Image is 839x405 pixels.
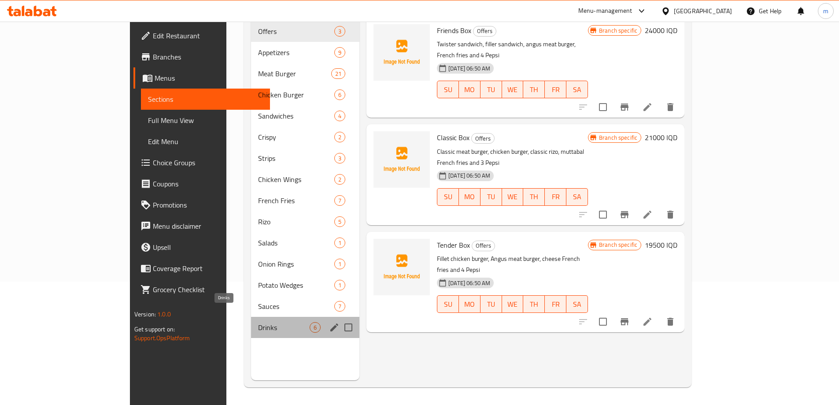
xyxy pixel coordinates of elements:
[471,133,495,144] div: Offers
[251,42,359,63] div: Appetizers9
[437,146,588,168] p: Classic meat burger, chicken burger, classic rizo, muttabal French fries and 3 Pepsi
[335,48,345,57] span: 9
[258,174,334,185] span: Chicken Wings
[258,132,334,142] span: Crispy
[133,152,270,173] a: Choice Groups
[334,195,345,206] div: items
[258,216,334,227] span: Rizo
[258,195,334,206] span: French Fries
[251,126,359,148] div: Crispy2
[566,295,588,313] button: SA
[566,81,588,98] button: SA
[459,295,480,313] button: MO
[472,134,494,144] span: Offers
[251,296,359,317] div: Sauces7
[484,83,499,96] span: TU
[506,298,520,311] span: WE
[153,284,263,295] span: Grocery Checklist
[660,97,681,118] button: delete
[258,111,334,121] span: Sandwiches
[445,171,494,180] span: [DATE] 06:50 AM
[545,295,566,313] button: FR
[334,301,345,312] div: items
[373,239,430,295] img: Tender Box
[480,188,502,206] button: TU
[570,190,584,203] span: SA
[506,190,520,203] span: WE
[472,241,495,251] span: Offers
[441,298,455,311] span: SU
[251,232,359,253] div: Salads1
[373,131,430,188] img: Classic Box
[462,83,477,96] span: MO
[595,134,641,142] span: Branch specific
[548,190,563,203] span: FR
[251,105,359,126] div: Sandwiches4
[258,322,310,333] span: Drinks
[335,175,345,184] span: 2
[594,98,612,116] span: Select to update
[437,24,471,37] span: Friends Box
[437,81,459,98] button: SU
[506,83,520,96] span: WE
[335,27,345,36] span: 3
[148,136,263,147] span: Edit Menu
[642,102,653,112] a: Edit menu item
[258,259,334,269] span: Onion Rings
[258,47,334,58] div: Appetizers
[594,312,612,331] span: Select to update
[251,148,359,169] div: Strips3
[473,26,496,37] div: Offers
[335,197,345,205] span: 7
[133,25,270,46] a: Edit Restaurant
[437,253,588,275] p: Fillet chicken burger, Angus meat burger, cheese French fries and 4 Pepsi
[334,238,345,248] div: items
[133,279,270,300] a: Grocery Checklist
[251,17,359,342] nav: Menu sections
[545,81,566,98] button: FR
[133,173,270,194] a: Coupons
[441,83,455,96] span: SU
[251,253,359,275] div: Onion Rings1
[823,6,828,16] span: m
[258,238,334,248] span: Salads
[251,275,359,296] div: Potato Wedges1
[134,332,190,344] a: Support.OpsPlatform
[310,323,320,332] span: 6
[133,258,270,279] a: Coverage Report
[334,111,345,121] div: items
[502,295,524,313] button: WE
[258,26,334,37] span: Offers
[134,323,175,335] span: Get support on:
[334,153,345,163] div: items
[578,6,632,16] div: Menu-management
[595,26,641,35] span: Branch specific
[484,298,499,311] span: TU
[148,115,263,126] span: Full Menu View
[251,63,359,84] div: Meat Burger21
[480,295,502,313] button: TU
[594,205,612,224] span: Select to update
[258,89,334,100] span: Chicken Burger
[153,242,263,253] span: Upsell
[258,301,334,312] span: Sauces
[334,89,345,100] div: items
[527,298,541,311] span: TH
[335,260,345,268] span: 1
[153,157,263,168] span: Choice Groups
[134,308,156,320] span: Version:
[153,263,263,274] span: Coverage Report
[133,216,270,237] a: Menu disclaimer
[614,97,635,118] button: Branch-specific-item
[153,178,263,189] span: Coupons
[331,68,345,79] div: items
[645,239,677,251] h6: 19500 IQD
[335,218,345,226] span: 5
[153,221,263,231] span: Menu disclaimer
